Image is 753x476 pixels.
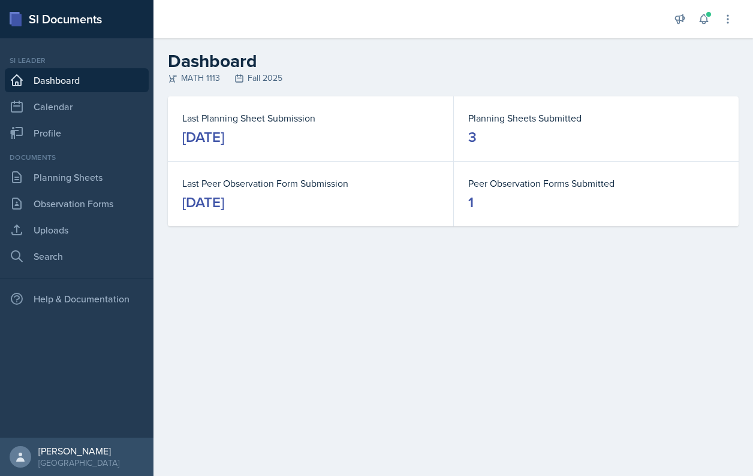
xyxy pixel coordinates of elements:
[182,176,439,190] dt: Last Peer Observation Form Submission
[168,50,739,72] h2: Dashboard
[5,152,149,163] div: Documents
[182,193,224,212] div: [DATE]
[468,193,474,212] div: 1
[5,121,149,145] a: Profile
[182,111,439,125] dt: Last Planning Sheet Submission
[468,128,477,147] div: 3
[5,165,149,189] a: Planning Sheets
[38,457,119,469] div: [GEOGRAPHIC_DATA]
[38,445,119,457] div: [PERSON_NAME]
[5,218,149,242] a: Uploads
[5,68,149,92] a: Dashboard
[5,95,149,119] a: Calendar
[182,128,224,147] div: [DATE]
[5,244,149,268] a: Search
[5,287,149,311] div: Help & Documentation
[5,55,149,66] div: Si leader
[468,111,724,125] dt: Planning Sheets Submitted
[168,72,739,84] div: MATH 1113 Fall 2025
[468,176,724,190] dt: Peer Observation Forms Submitted
[5,192,149,216] a: Observation Forms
